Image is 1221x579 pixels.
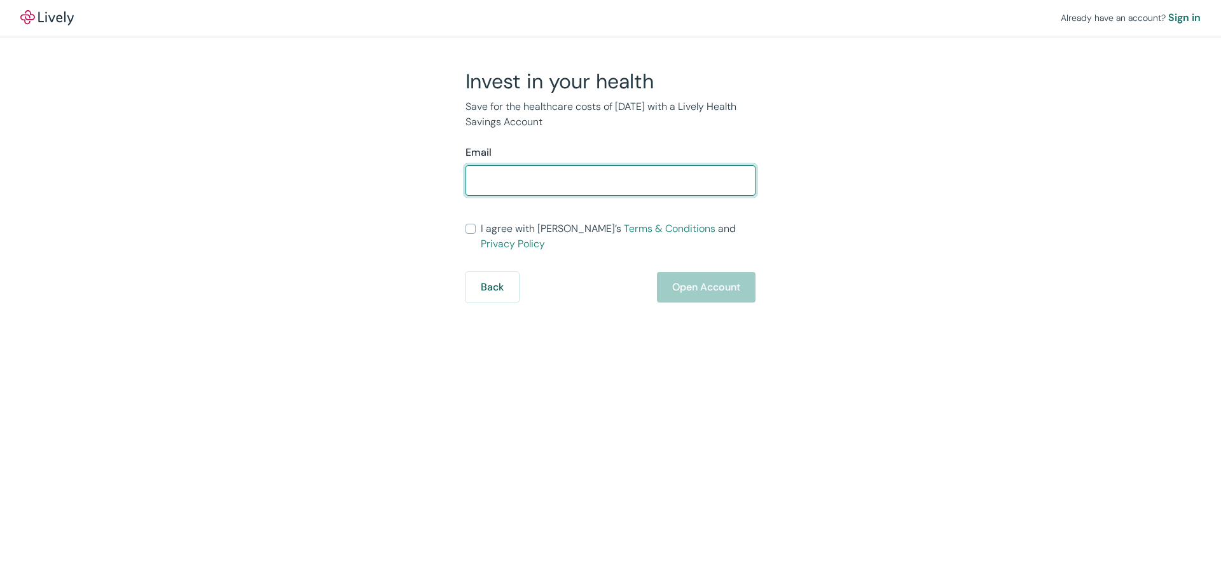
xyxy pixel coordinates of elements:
label: Email [466,145,492,160]
div: Already have an account? [1061,10,1201,25]
h2: Invest in your health [466,69,755,94]
img: Lively [20,10,74,25]
p: Save for the healthcare costs of [DATE] with a Lively Health Savings Account [466,99,755,130]
a: Privacy Policy [481,237,545,250]
a: LivelyLively [20,10,74,25]
a: Terms & Conditions [624,222,715,235]
span: I agree with [PERSON_NAME]’s and [481,221,755,252]
button: Back [466,272,519,303]
a: Sign in [1168,10,1201,25]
